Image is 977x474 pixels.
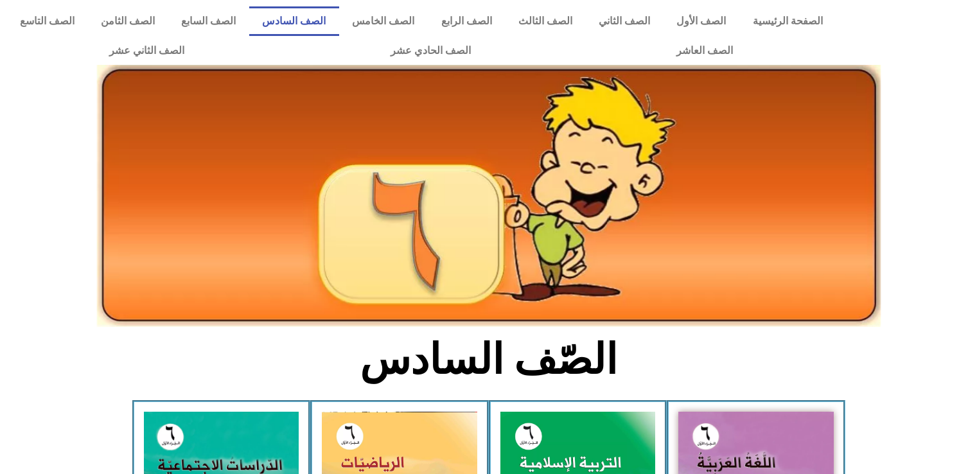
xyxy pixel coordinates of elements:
[505,6,585,36] a: الصف الثالث
[339,6,428,36] a: الصف الخامس
[428,6,505,36] a: الصف الرابع
[664,6,739,36] a: الصف الأول
[6,6,87,36] a: الصف التاسع
[739,6,836,36] a: الصفحة الرئيسية
[574,36,836,66] a: الصف العاشر
[168,6,249,36] a: الصف السابع
[585,6,663,36] a: الصف الثاني
[276,335,701,385] h2: الصّف السادس
[87,6,168,36] a: الصف الثامن
[6,36,287,66] a: الصف الثاني عشر
[287,36,573,66] a: الصف الحادي عشر
[249,6,339,36] a: الصف السادس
